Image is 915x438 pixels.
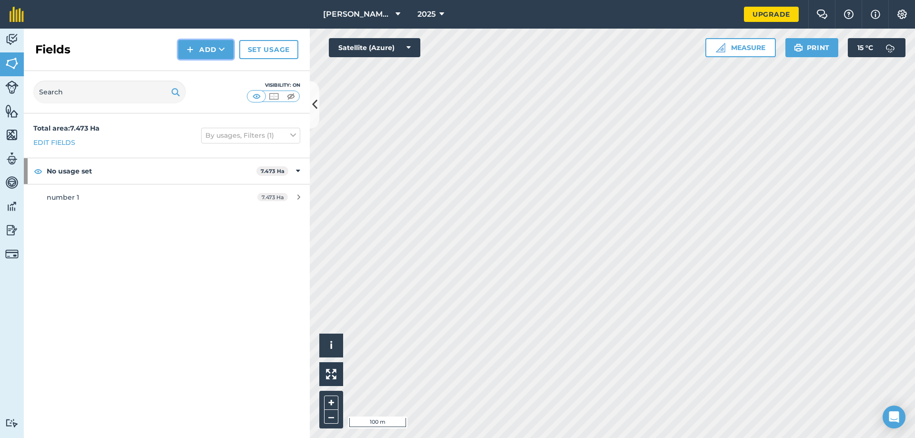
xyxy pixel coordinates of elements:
input: Search [33,81,186,103]
img: A cog icon [896,10,908,19]
button: Measure [705,38,776,57]
span: 7.473 Ha [257,193,288,201]
span: i [330,339,333,351]
img: svg+xml;base64,PHN2ZyB4bWxucz0iaHR0cDovL3d3dy53My5vcmcvMjAwMC9zdmciIHdpZHRoPSIxOSIgaGVpZ2h0PSIyNC... [794,42,803,53]
div: No usage set7.473 Ha [24,158,310,184]
img: svg+xml;base64,PD94bWwgdmVyc2lvbj0iMS4wIiBlbmNvZGluZz0idXRmLTgiPz4KPCEtLSBHZW5lcmF0b3I6IEFkb2JlIE... [5,81,19,94]
img: svg+xml;base64,PD94bWwgdmVyc2lvbj0iMS4wIiBlbmNvZGluZz0idXRmLTgiPz4KPCEtLSBHZW5lcmF0b3I6IEFkb2JlIE... [881,38,900,57]
img: fieldmargin Logo [10,7,24,22]
img: svg+xml;base64,PHN2ZyB4bWxucz0iaHR0cDovL3d3dy53My5vcmcvMjAwMC9zdmciIHdpZHRoPSI1NiIgaGVpZ2h0PSI2MC... [5,56,19,71]
strong: Total area : 7.473 Ha [33,124,100,132]
button: + [324,396,338,410]
img: svg+xml;base64,PD94bWwgdmVyc2lvbj0iMS4wIiBlbmNvZGluZz0idXRmLTgiPz4KPCEtLSBHZW5lcmF0b3I6IEFkb2JlIE... [5,247,19,261]
img: svg+xml;base64,PD94bWwgdmVyc2lvbj0iMS4wIiBlbmNvZGluZz0idXRmLTgiPz4KPCEtLSBHZW5lcmF0b3I6IEFkb2JlIE... [5,199,19,214]
span: 2025 [417,9,436,20]
img: svg+xml;base64,PHN2ZyB4bWxucz0iaHR0cDovL3d3dy53My5vcmcvMjAwMC9zdmciIHdpZHRoPSIxOSIgaGVpZ2h0PSIyNC... [171,86,180,98]
img: A question mark icon [843,10,854,19]
button: i [319,334,343,357]
img: svg+xml;base64,PHN2ZyB4bWxucz0iaHR0cDovL3d3dy53My5vcmcvMjAwMC9zdmciIHdpZHRoPSIxNyIgaGVpZ2h0PSIxNy... [871,9,880,20]
button: Satellite (Azure) [329,38,420,57]
h2: Fields [35,42,71,57]
a: Set usage [239,40,298,59]
img: svg+xml;base64,PD94bWwgdmVyc2lvbj0iMS4wIiBlbmNvZGluZz0idXRmLTgiPz4KPCEtLSBHZW5lcmF0b3I6IEFkb2JlIE... [5,418,19,428]
strong: No usage set [47,158,256,184]
img: svg+xml;base64,PD94bWwgdmVyc2lvbj0iMS4wIiBlbmNvZGluZz0idXRmLTgiPz4KPCEtLSBHZW5lcmF0b3I6IEFkb2JlIE... [5,32,19,47]
img: svg+xml;base64,PHN2ZyB4bWxucz0iaHR0cDovL3d3dy53My5vcmcvMjAwMC9zdmciIHdpZHRoPSI1MCIgaGVpZ2h0PSI0MC... [251,92,263,101]
img: svg+xml;base64,PHN2ZyB4bWxucz0iaHR0cDovL3d3dy53My5vcmcvMjAwMC9zdmciIHdpZHRoPSI1NiIgaGVpZ2h0PSI2MC... [5,128,19,142]
span: [PERSON_NAME] farm [323,9,392,20]
div: Open Intercom Messenger [883,406,905,428]
span: number 1 [47,193,79,202]
a: number 17.473 Ha [24,184,310,210]
img: svg+xml;base64,PHN2ZyB4bWxucz0iaHR0cDovL3d3dy53My5vcmcvMjAwMC9zdmciIHdpZHRoPSI1MCIgaGVpZ2h0PSI0MC... [285,92,297,101]
span: 15 ° C [857,38,873,57]
button: – [324,410,338,424]
img: svg+xml;base64,PHN2ZyB4bWxucz0iaHR0cDovL3d3dy53My5vcmcvMjAwMC9zdmciIHdpZHRoPSI1MCIgaGVpZ2h0PSI0MC... [268,92,280,101]
div: Visibility: On [247,81,300,89]
img: svg+xml;base64,PHN2ZyB4bWxucz0iaHR0cDovL3d3dy53My5vcmcvMjAwMC9zdmciIHdpZHRoPSIxNCIgaGVpZ2h0PSIyNC... [187,44,193,55]
img: svg+xml;base64,PD94bWwgdmVyc2lvbj0iMS4wIiBlbmNvZGluZz0idXRmLTgiPz4KPCEtLSBHZW5lcmF0b3I6IEFkb2JlIE... [5,175,19,190]
button: By usages, Filters (1) [201,128,300,143]
img: svg+xml;base64,PHN2ZyB4bWxucz0iaHR0cDovL3d3dy53My5vcmcvMjAwMC9zdmciIHdpZHRoPSI1NiIgaGVpZ2h0PSI2MC... [5,104,19,118]
img: Four arrows, one pointing top left, one top right, one bottom right and the last bottom left [326,369,336,379]
a: Upgrade [744,7,799,22]
button: Print [785,38,839,57]
a: Edit fields [33,137,75,148]
button: 15 °C [848,38,905,57]
img: svg+xml;base64,PD94bWwgdmVyc2lvbj0iMS4wIiBlbmNvZGluZz0idXRmLTgiPz4KPCEtLSBHZW5lcmF0b3I6IEFkb2JlIE... [5,223,19,237]
img: Two speech bubbles overlapping with the left bubble in the forefront [816,10,828,19]
button: Add [178,40,234,59]
img: Ruler icon [716,43,725,52]
img: svg+xml;base64,PD94bWwgdmVyc2lvbj0iMS4wIiBlbmNvZGluZz0idXRmLTgiPz4KPCEtLSBHZW5lcmF0b3I6IEFkb2JlIE... [5,152,19,166]
strong: 7.473 Ha [261,168,285,174]
img: svg+xml;base64,PHN2ZyB4bWxucz0iaHR0cDovL3d3dy53My5vcmcvMjAwMC9zdmciIHdpZHRoPSIxOCIgaGVpZ2h0PSIyNC... [34,165,42,177]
